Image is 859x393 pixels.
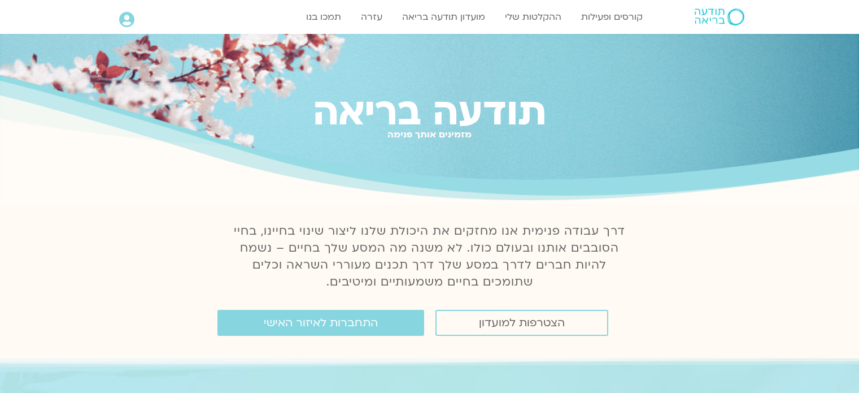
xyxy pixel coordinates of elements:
a: הצטרפות למועדון [435,310,608,336]
span: התחברות לאיזור האישי [264,317,378,329]
a: קורסים ופעילות [575,6,648,28]
span: הצטרפות למועדון [479,317,565,329]
p: דרך עבודה פנימית אנו מחזקים את היכולת שלנו ליצור שינוי בחיינו, בחיי הסובבים אותנו ובעולם כולו. לא... [228,223,632,291]
a: עזרה [355,6,388,28]
a: ההקלטות שלי [499,6,567,28]
img: תודעה בריאה [695,8,744,25]
a: התחברות לאיזור האישי [217,310,424,336]
a: תמכו בנו [300,6,347,28]
a: מועדון תודעה בריאה [396,6,491,28]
